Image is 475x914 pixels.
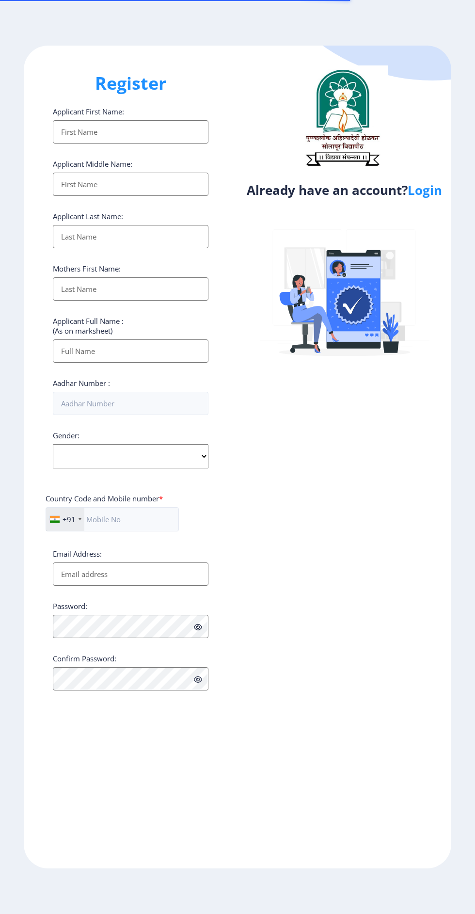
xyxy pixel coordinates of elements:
[46,507,179,531] input: Mobile No
[53,225,208,248] input: Last Name
[53,549,102,559] label: Email Address:
[46,508,84,531] div: India (भारत): +91
[53,211,123,221] label: Applicant Last Name:
[53,159,132,169] label: Applicant Middle Name:
[53,378,110,388] label: Aadhar Number :
[53,72,208,95] h1: Register
[53,654,116,663] label: Confirm Password:
[53,264,121,273] label: Mothers First Name:
[53,431,79,440] label: Gender:
[46,494,163,503] label: Country Code and Mobile number
[408,181,442,199] a: Login
[53,120,208,144] input: First Name
[260,211,429,381] img: Verified-rafiki.svg
[53,392,208,415] input: Aadhar Number
[53,173,208,196] input: First Name
[53,601,87,611] label: Password:
[245,182,444,198] h4: Already have an account?
[53,316,124,336] label: Applicant Full Name : (As on marksheet)
[296,65,388,169] img: logo
[53,562,208,586] input: Email address
[63,514,76,524] div: +91
[53,107,124,116] label: Applicant First Name:
[53,277,208,301] input: Last Name
[53,339,208,363] input: Full Name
